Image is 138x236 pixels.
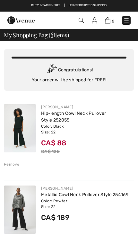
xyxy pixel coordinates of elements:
[41,123,134,135] div: Color: Black Size: 22
[41,111,106,123] a: Hip-length Cowl Neck Pullover Style 252055
[50,31,53,38] span: 6
[41,198,134,210] div: Color: Pewter Size: 22
[4,32,69,38] span: My Shopping Bag ( Items)
[7,17,35,23] a: 1ère Avenue
[45,64,58,77] img: Congratulation2.svg
[4,186,36,234] img: Metallic Cowl Neck Pullover Style 254169
[41,104,134,110] div: [PERSON_NAME]
[41,186,134,191] div: [PERSON_NAME]
[41,192,128,197] a: Metallic Cowl Neck Pullover Style 254169
[41,213,70,222] span: CA$ 189
[112,19,114,23] span: 6
[4,104,36,152] img: Hip-length Cowl Neck Pullover Style 252055
[4,161,20,167] div: Remove
[7,16,35,24] img: 1ère Avenue
[12,64,126,83] div: Congratulations! Your order will be shipped for FREE!
[41,139,66,147] span: CA$ 88
[105,17,110,23] img: Shopping Bag
[79,18,84,23] img: Search
[92,17,97,24] img: My Info
[123,17,130,23] img: Menu
[105,17,114,24] a: 6
[41,149,60,154] s: CA$ 125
